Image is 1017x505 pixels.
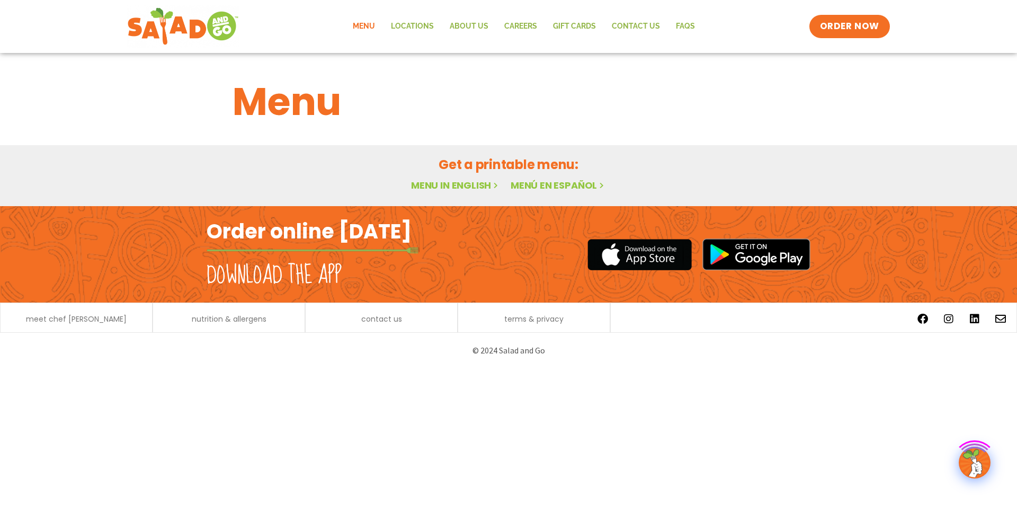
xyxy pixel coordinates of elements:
h2: Order online [DATE] [207,218,412,244]
a: terms & privacy [504,315,564,323]
a: Careers [496,14,545,39]
a: Contact Us [604,14,668,39]
span: ORDER NOW [820,20,879,33]
img: google_play [702,238,810,270]
a: FAQs [668,14,703,39]
a: Locations [383,14,442,39]
img: new-SAG-logo-768×292 [127,5,239,48]
h2: Download the app [207,261,342,290]
h1: Menu [233,73,784,130]
p: © 2024 Salad and Go [212,343,805,358]
a: GIFT CARDS [545,14,604,39]
a: Menú en español [511,179,606,192]
img: appstore [587,237,692,272]
img: fork [207,247,418,253]
a: About Us [442,14,496,39]
a: nutrition & allergens [192,315,266,323]
a: meet chef [PERSON_NAME] [26,315,127,323]
nav: Menu [345,14,703,39]
a: Menu [345,14,383,39]
a: ORDER NOW [809,15,890,38]
h2: Get a printable menu: [233,155,784,174]
a: contact us [361,315,402,323]
a: Menu in English [411,179,500,192]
